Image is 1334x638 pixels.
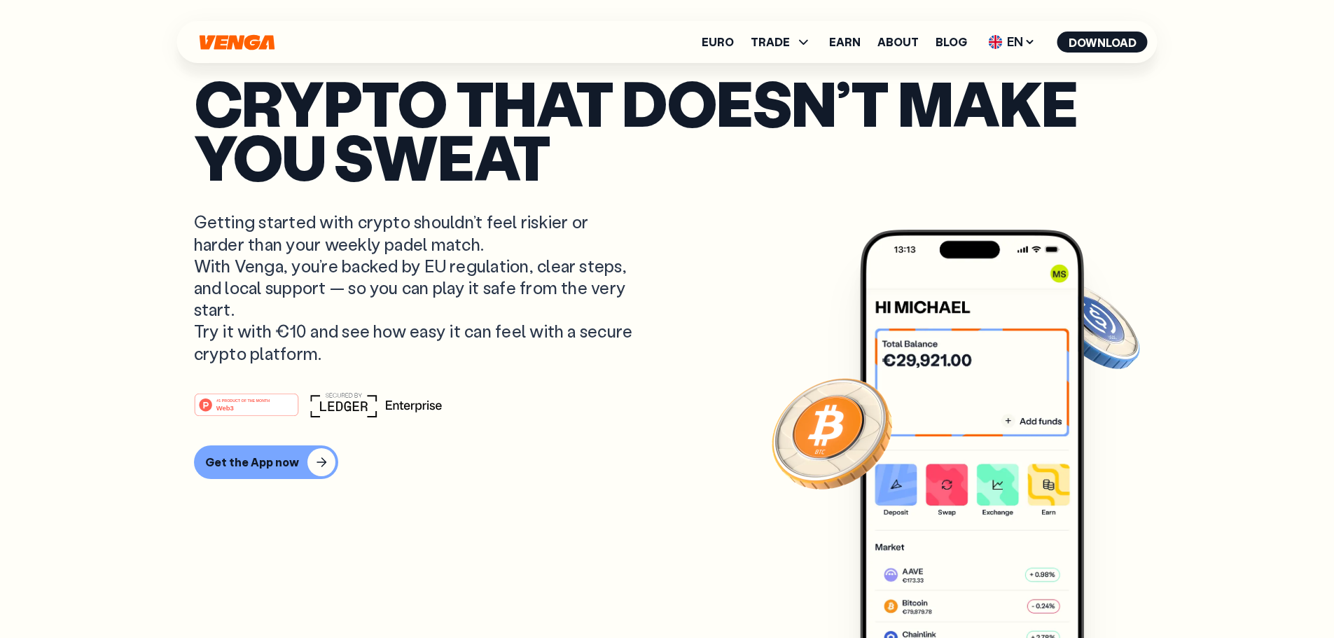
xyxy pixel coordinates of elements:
[194,401,299,419] a: #1 PRODUCT OF THE MONTHWeb3
[702,36,734,48] a: Euro
[989,35,1003,49] img: flag-uk
[194,76,1141,183] p: Crypto that doesn’t make you sweat
[194,445,1141,479] a: Get the App now
[205,455,299,469] div: Get the App now
[216,403,233,411] tspan: Web3
[198,34,277,50] svg: Home
[936,36,967,48] a: Blog
[1042,275,1143,376] img: USDC coin
[877,36,919,48] a: About
[1057,32,1148,53] button: Download
[829,36,861,48] a: Earn
[194,211,637,363] p: Getting started with crypto shouldn’t feel riskier or harder than your weekly padel match. With V...
[216,398,270,403] tspan: #1 PRODUCT OF THE MONTH
[751,36,790,48] span: TRADE
[769,370,895,496] img: Bitcoin
[194,445,338,479] button: Get the App now
[984,31,1041,53] span: EN
[751,34,812,50] span: TRADE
